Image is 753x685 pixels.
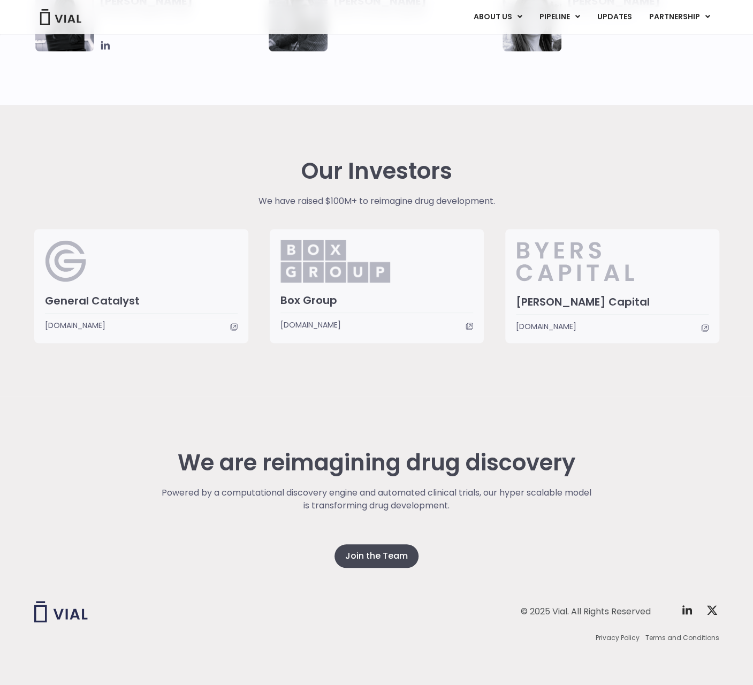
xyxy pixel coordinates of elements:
a: Join the Team [334,544,419,568]
img: General Catalyst Logo [45,240,87,283]
span: Join the Team [345,550,408,562]
a: UPDATES [588,8,640,26]
span: [DOMAIN_NAME] [280,319,341,331]
a: [DOMAIN_NAME] [45,319,238,331]
span: [DOMAIN_NAME] [516,321,576,332]
h3: Box Group [280,293,473,307]
a: PIPELINEMenu Toggle [530,8,588,26]
img: Box_Group.png [280,240,390,283]
div: © 2025 Vial. All Rights Reserved [521,606,651,618]
img: Vial logo wih "Vial" spelled out [34,601,88,622]
a: ABOUT USMenu Toggle [465,8,530,26]
a: [DOMAIN_NAME] [516,321,709,332]
p: We have raised $100M+ to reimagine drug development. [191,195,562,208]
img: Vial Logo [39,9,82,25]
p: Powered by a computational discovery engine and automated clinical trials, our hyper scalable mod... [160,486,593,512]
h3: [PERSON_NAME] Capital [516,295,709,309]
a: Privacy Policy [596,633,640,643]
h2: We are reimagining drug discovery [160,450,593,476]
a: PARTNERSHIPMenu Toggle [640,8,718,26]
a: Terms and Conditions [645,633,719,643]
h2: Our Investors [301,158,452,184]
img: Byers_Capital.svg [516,240,677,283]
h3: General Catalyst [45,294,238,308]
a: [DOMAIN_NAME] [280,319,473,331]
span: [DOMAIN_NAME] [45,319,105,331]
